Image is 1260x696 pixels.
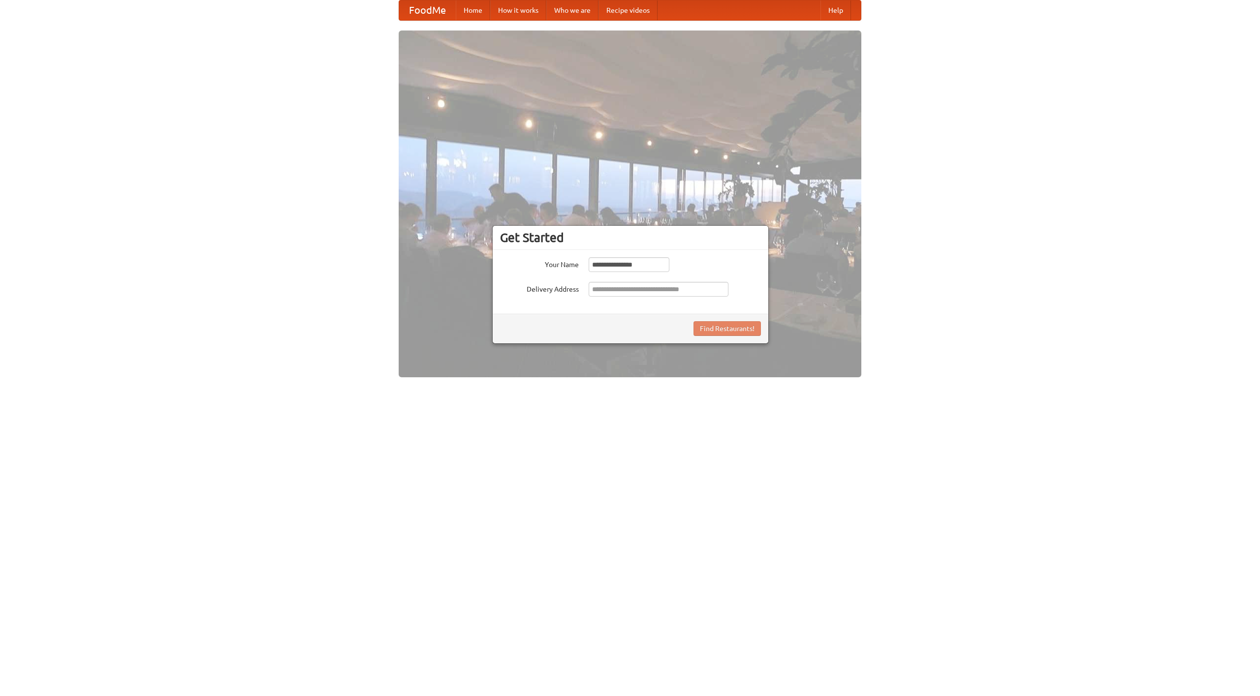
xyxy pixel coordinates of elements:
a: Home [456,0,490,20]
a: Help [820,0,851,20]
a: Recipe videos [598,0,658,20]
button: Find Restaurants! [693,321,761,336]
a: How it works [490,0,546,20]
h3: Get Started [500,230,761,245]
label: Delivery Address [500,282,579,294]
label: Your Name [500,257,579,270]
a: Who we are [546,0,598,20]
a: FoodMe [399,0,456,20]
